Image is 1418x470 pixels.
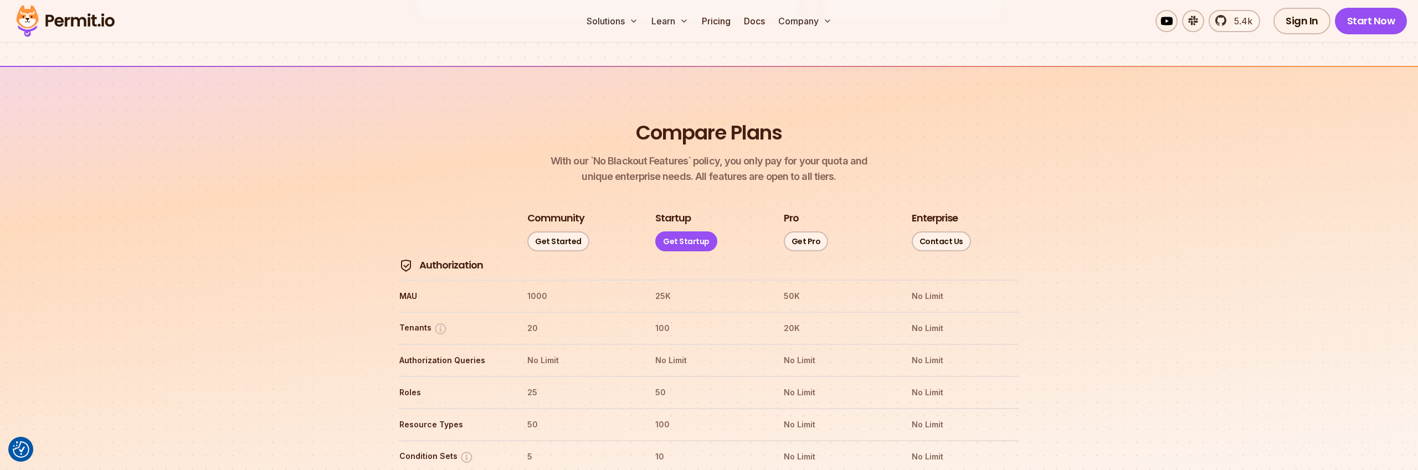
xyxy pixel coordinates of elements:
[551,153,867,169] span: With our `No Blackout Features` policy, you only pay for your quota and
[1227,14,1252,28] span: 5.4k
[647,10,693,32] button: Learn
[419,259,483,272] h4: Authorization
[783,384,891,401] th: No Limit
[655,384,763,401] th: 50
[911,384,1019,401] th: No Limit
[655,416,763,433] th: 100
[1209,10,1260,32] a: 5.4k
[399,259,413,272] img: Authorization
[912,231,971,251] a: Contact Us
[527,319,635,337] th: 20
[1335,8,1407,34] a: Start Now
[399,287,507,305] th: MAU
[911,416,1019,433] th: No Limit
[636,119,782,147] h2: Compare Plans
[13,441,29,458] button: Consent Preferences
[399,416,507,433] th: Resource Types
[527,287,635,305] th: 1000
[655,319,763,337] th: 100
[911,319,1019,337] th: No Limit
[783,352,891,369] th: No Limit
[527,231,589,251] a: Get Started
[783,416,891,433] th: No Limit
[783,287,891,305] th: 50K
[784,231,829,251] a: Get Pro
[1273,8,1330,34] a: Sign In
[11,2,120,40] img: Permit logo
[739,10,769,32] a: Docs
[655,211,691,225] h3: Startup
[783,448,891,466] th: No Limit
[655,231,717,251] a: Get Startup
[527,416,635,433] th: 50
[399,450,474,464] button: Condition Sets
[582,10,643,32] button: Solutions
[784,211,799,225] h3: Pro
[911,352,1019,369] th: No Limit
[551,153,867,184] p: unique enterprise needs. All features are open to all tiers.
[13,441,29,458] img: Revisit consent button
[527,384,635,401] th: 25
[655,352,763,369] th: No Limit
[911,287,1019,305] th: No Limit
[655,448,763,466] th: 10
[399,322,448,335] button: Tenants
[527,352,635,369] th: No Limit
[399,352,507,369] th: Authorization Queries
[774,10,836,32] button: Company
[527,448,635,466] th: 5
[399,384,507,401] th: Roles
[911,448,1019,466] th: No Limit
[912,211,958,225] h3: Enterprise
[697,10,735,32] a: Pricing
[655,287,763,305] th: 25K
[527,211,584,225] h3: Community
[783,319,891,337] th: 20K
